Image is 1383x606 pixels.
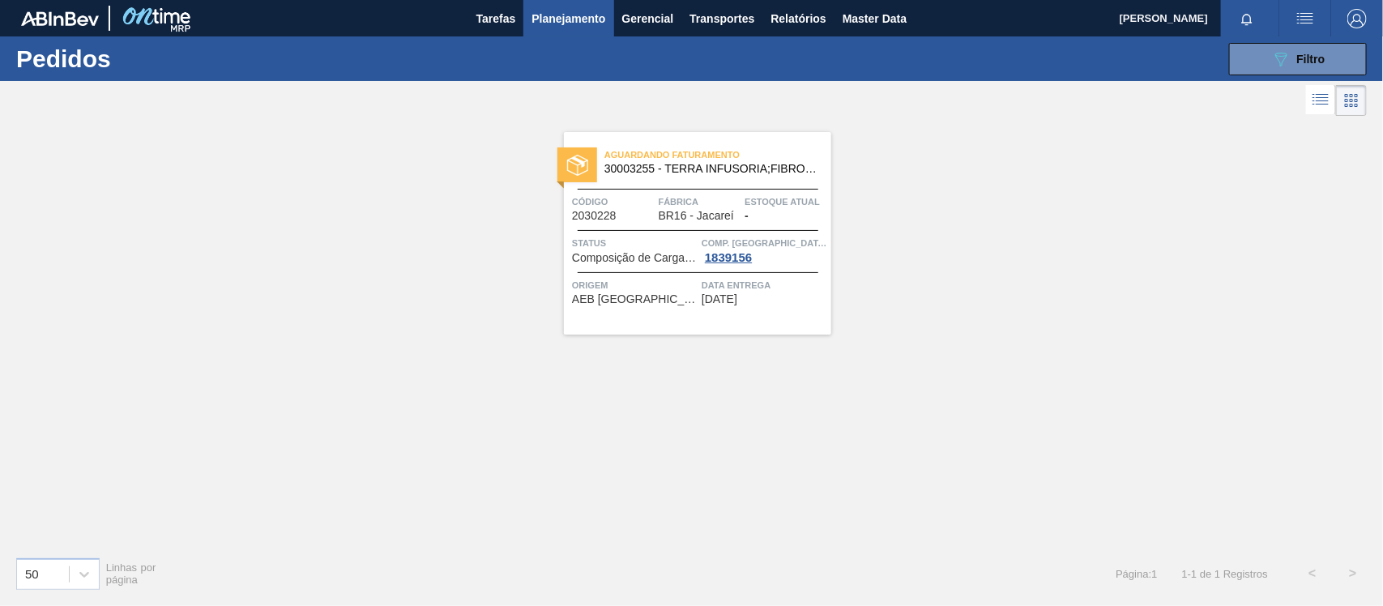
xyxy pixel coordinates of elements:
span: Código [572,194,655,210]
span: Transportes [689,9,754,28]
span: Página : 1 [1116,568,1157,580]
button: Filtro [1229,43,1367,75]
a: Comp. [GEOGRAPHIC_DATA]1839156 [702,235,827,264]
div: Visão em Cards [1336,85,1367,116]
img: userActions [1295,9,1315,28]
div: 1839156 [702,251,755,264]
span: 22/09/2025 [702,293,737,305]
a: statusAguardando Faturamento30003255 - TERRA INFUSORIA;FIBROXCEL 10;;Código2030228FábricaBR16 - J... [552,132,831,335]
span: Fábrica [659,194,741,210]
img: status [567,155,588,176]
span: Planejamento [531,9,605,28]
span: Master Data [843,9,907,28]
span: Aguardando Faturamento [604,147,831,163]
span: Composição de Carga Aceita [572,252,698,264]
span: Estoque atual [745,194,827,210]
button: > [1333,553,1373,594]
h1: Pedidos [16,49,254,68]
div: Visão em Lista [1306,85,1336,116]
span: Origem [572,277,698,293]
button: Notificações [1221,7,1273,30]
span: Tarefas [476,9,516,28]
span: Comp. Carga [702,235,827,251]
div: 50 [25,567,39,581]
img: Logout [1347,9,1367,28]
span: 30003255 - TERRA INFUSORIA;FIBROXCEL 10;; [604,163,818,175]
span: Data entrega [702,277,827,293]
span: Filtro [1297,53,1325,66]
span: Status [572,235,698,251]
span: Gerencial [622,9,674,28]
span: 1 - 1 de 1 Registros [1182,568,1268,580]
span: AEB BRASIL - SÃO JOSE DOS PINHAIS (PR) [572,293,698,305]
span: 2030228 [572,210,617,222]
span: Relatórios [770,9,826,28]
img: TNhmsLtSVTkK8tSr43FrP2fwEKptu5GPRR3wAAAABJRU5ErkJggg== [21,11,99,26]
span: - [745,210,749,222]
span: BR16 - Jacareí [659,210,734,222]
button: < [1292,553,1333,594]
span: Linhas por página [106,561,156,586]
